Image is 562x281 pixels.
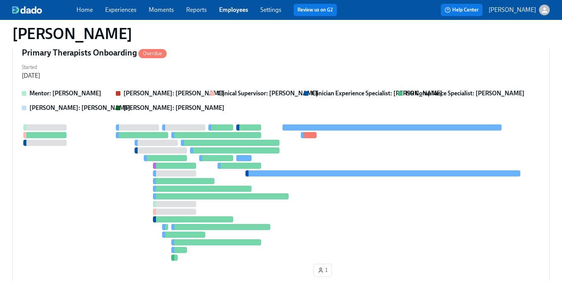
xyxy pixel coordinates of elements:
button: Help Center [441,4,482,16]
strong: Mentor: [PERSON_NAME] [29,90,101,97]
a: dado [12,6,76,14]
div: [DATE] [22,72,40,80]
label: Started [22,63,40,72]
strong: HR Compliance Specialist: [PERSON_NAME] [406,90,525,97]
a: Home [76,6,93,13]
p: [PERSON_NAME] [489,6,536,14]
button: [PERSON_NAME] [489,5,550,15]
strong: Clinician Experience Specialist: [PERSON_NAME] [312,90,442,97]
a: Moments [149,6,174,13]
button: Review us on G2 [294,4,337,16]
h4: Primary Therapists Onboarding [22,47,167,59]
a: Review us on G2 [297,6,333,14]
strong: [PERSON_NAME]: [PERSON_NAME] [123,104,224,111]
strong: Clinical Supervisor: [PERSON_NAME] [218,90,318,97]
span: Overdue [138,51,167,56]
a: Reports [186,6,207,13]
h1: [PERSON_NAME] [12,25,132,43]
button: 1 [313,264,332,277]
a: Settings [260,6,281,13]
img: dado [12,6,42,14]
span: 1 [318,266,328,274]
a: Employees [219,6,248,13]
a: Experiences [105,6,136,13]
span: Help Center [445,6,479,14]
strong: [PERSON_NAME]: [PERSON_NAME] [123,90,224,97]
strong: [PERSON_NAME]: [PERSON_NAME] [29,104,130,111]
